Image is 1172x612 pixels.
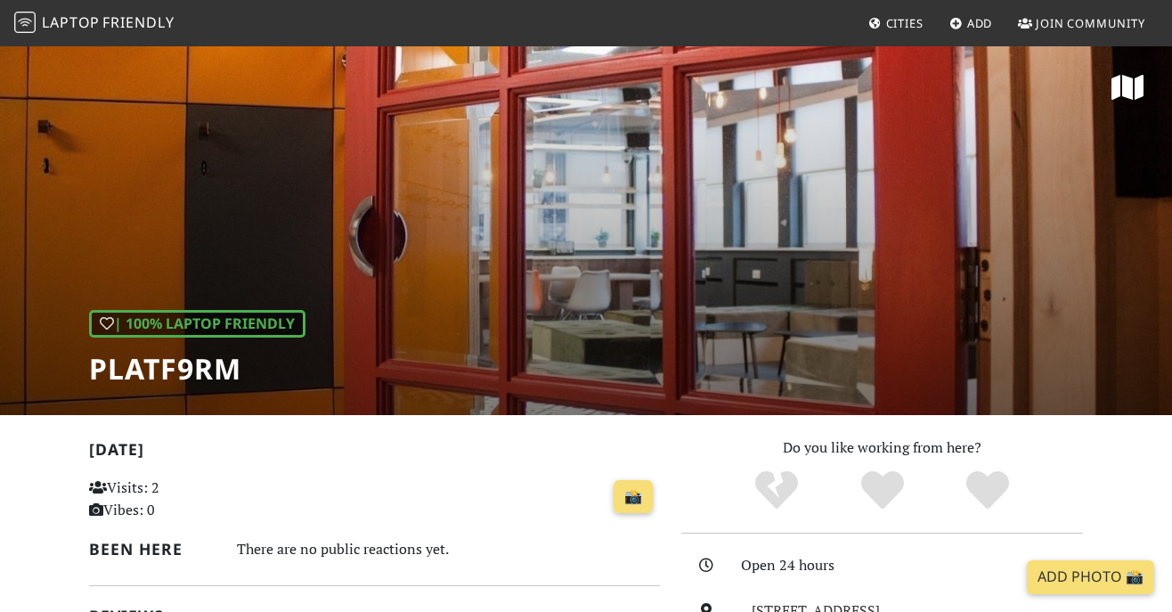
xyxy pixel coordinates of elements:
[723,469,829,513] div: No
[89,352,305,386] h1: PLATF9RM
[681,437,1083,460] p: Do you like working from here?
[967,15,993,31] span: Add
[861,7,931,39] a: Cities
[89,477,265,522] p: Visits: 2 Vibes: 0
[14,12,36,33] img: LaptopFriendly
[1011,7,1152,39] a: Join Community
[89,440,660,466] h2: [DATE]
[614,480,653,514] a: 📸
[237,536,660,562] div: There are no public reactions yet.
[935,469,1041,513] div: Definitely!
[886,15,924,31] span: Cities
[1036,15,1145,31] span: Join Community
[829,469,935,513] div: Yes
[1027,560,1154,594] a: Add Photo 📸
[89,540,216,559] h2: Been here
[942,7,1000,39] a: Add
[102,12,174,32] span: Friendly
[14,8,175,39] a: LaptopFriendly LaptopFriendly
[89,310,305,339] div: | 100% Laptop Friendly
[42,12,100,32] span: Laptop
[741,554,1094,577] div: Open 24 hours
